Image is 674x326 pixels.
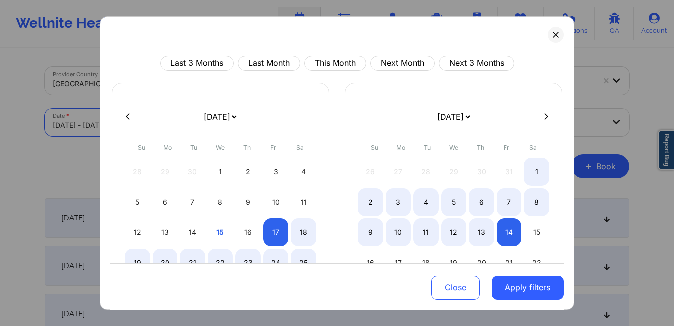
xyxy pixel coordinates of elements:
[439,56,514,71] button: Next 3 Months
[263,249,289,277] div: Fri Oct 24 2025
[358,249,383,277] div: Sun Nov 16 2025
[296,144,304,151] abbr: Saturday
[524,218,549,246] div: Sat Nov 15 2025
[529,144,537,151] abbr: Saturday
[208,249,233,277] div: Wed Oct 22 2025
[160,56,234,71] button: Last 3 Months
[396,144,405,151] abbr: Monday
[469,249,494,277] div: Thu Nov 20 2025
[386,249,411,277] div: Mon Nov 17 2025
[469,188,494,216] div: Thu Nov 06 2025
[504,144,509,151] abbr: Friday
[291,249,316,277] div: Sat Oct 25 2025
[441,188,467,216] div: Wed Nov 05 2025
[386,188,411,216] div: Mon Nov 03 2025
[208,218,233,246] div: Wed Oct 15 2025
[180,249,205,277] div: Tue Oct 21 2025
[431,275,480,299] button: Close
[163,144,172,151] abbr: Monday
[441,249,467,277] div: Wed Nov 19 2025
[441,218,467,246] div: Wed Nov 12 2025
[477,144,484,151] abbr: Thursday
[235,188,261,216] div: Thu Oct 09 2025
[291,158,316,186] div: Sat Oct 04 2025
[524,158,549,186] div: Sat Nov 01 2025
[235,158,261,186] div: Thu Oct 02 2025
[180,218,205,246] div: Tue Oct 14 2025
[524,188,549,216] div: Sat Nov 08 2025
[125,218,150,246] div: Sun Oct 12 2025
[270,144,276,151] abbr: Friday
[497,249,522,277] div: Fri Nov 21 2025
[358,218,383,246] div: Sun Nov 09 2025
[386,218,411,246] div: Mon Nov 10 2025
[153,218,178,246] div: Mon Oct 13 2025
[413,188,439,216] div: Tue Nov 04 2025
[208,188,233,216] div: Wed Oct 08 2025
[469,218,494,246] div: Thu Nov 13 2025
[497,188,522,216] div: Fri Nov 07 2025
[180,188,205,216] div: Tue Oct 07 2025
[263,218,289,246] div: Fri Oct 17 2025
[424,144,431,151] abbr: Tuesday
[208,158,233,186] div: Wed Oct 01 2025
[190,144,197,151] abbr: Tuesday
[358,188,383,216] div: Sun Nov 02 2025
[413,218,439,246] div: Tue Nov 11 2025
[497,218,522,246] div: Fri Nov 14 2025
[216,144,225,151] abbr: Wednesday
[238,56,300,71] button: Last Month
[524,249,549,277] div: Sat Nov 22 2025
[235,218,261,246] div: Thu Oct 16 2025
[449,144,458,151] abbr: Wednesday
[263,158,289,186] div: Fri Oct 03 2025
[153,249,178,277] div: Mon Oct 20 2025
[304,56,366,71] button: This Month
[291,188,316,216] div: Sat Oct 11 2025
[125,188,150,216] div: Sun Oct 05 2025
[371,144,378,151] abbr: Sunday
[263,188,289,216] div: Fri Oct 10 2025
[125,249,150,277] div: Sun Oct 19 2025
[413,249,439,277] div: Tue Nov 18 2025
[235,249,261,277] div: Thu Oct 23 2025
[291,218,316,246] div: Sat Oct 18 2025
[370,56,435,71] button: Next Month
[138,144,145,151] abbr: Sunday
[492,275,564,299] button: Apply filters
[243,144,251,151] abbr: Thursday
[153,188,178,216] div: Mon Oct 06 2025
